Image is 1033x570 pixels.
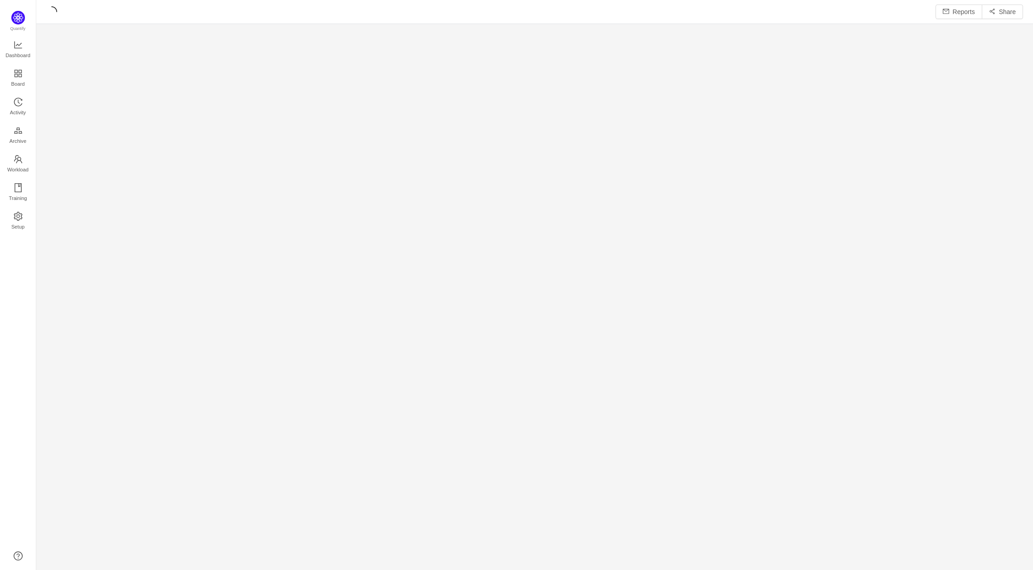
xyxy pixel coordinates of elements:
[10,103,26,122] span: Activity
[10,132,26,150] span: Archive
[14,41,23,59] a: Dashboard
[14,212,23,221] i: icon: setting
[9,189,27,207] span: Training
[14,127,23,145] a: Archive
[14,97,23,107] i: icon: history
[14,155,23,173] a: Workload
[14,40,23,49] i: icon: line-chart
[14,69,23,78] i: icon: appstore
[11,218,24,236] span: Setup
[14,183,23,192] i: icon: book
[7,161,29,179] span: Workload
[46,6,57,17] i: icon: loading
[14,184,23,202] a: Training
[5,46,30,64] span: Dashboard
[936,5,982,19] button: icon: mailReports
[14,155,23,164] i: icon: team
[14,98,23,116] a: Activity
[982,5,1023,19] button: icon: share-altShare
[11,11,25,24] img: Quantify
[14,212,23,230] a: Setup
[14,126,23,135] i: icon: gold
[14,69,23,88] a: Board
[11,75,25,93] span: Board
[10,26,26,31] span: Quantify
[14,551,23,560] a: icon: question-circle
